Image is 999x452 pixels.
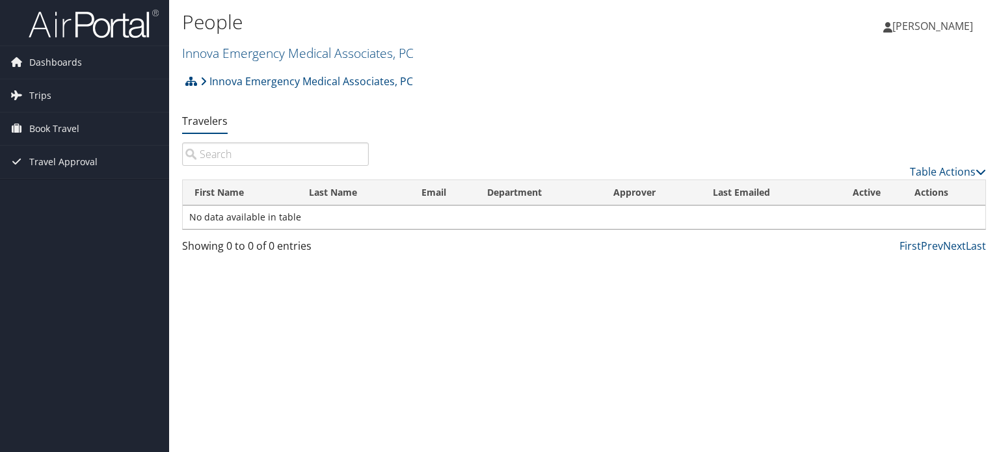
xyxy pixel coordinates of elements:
[475,180,601,206] th: Department: activate to sort column ascending
[943,239,966,253] a: Next
[899,239,921,253] a: First
[701,180,831,206] th: Last Emailed: activate to sort column ascending
[602,180,701,206] th: Approver
[831,180,903,206] th: Active: activate to sort column ascending
[29,8,159,39] img: airportal-logo.png
[29,79,51,112] span: Trips
[183,180,297,206] th: First Name: activate to sort column ascending
[966,239,986,253] a: Last
[182,8,718,36] h1: People
[29,46,82,79] span: Dashboards
[183,206,985,229] td: No data available in table
[182,44,417,62] a: Innova Emergency Medical Associates, PC
[182,142,369,166] input: Search
[182,114,228,128] a: Travelers
[29,113,79,145] span: Book Travel
[182,238,369,260] div: Showing 0 to 0 of 0 entries
[892,19,973,33] span: [PERSON_NAME]
[410,180,475,206] th: Email: activate to sort column ascending
[200,68,413,94] a: Innova Emergency Medical Associates, PC
[297,180,410,206] th: Last Name: activate to sort column descending
[883,7,986,46] a: [PERSON_NAME]
[921,239,943,253] a: Prev
[910,165,986,179] a: Table Actions
[29,146,98,178] span: Travel Approval
[903,180,985,206] th: Actions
